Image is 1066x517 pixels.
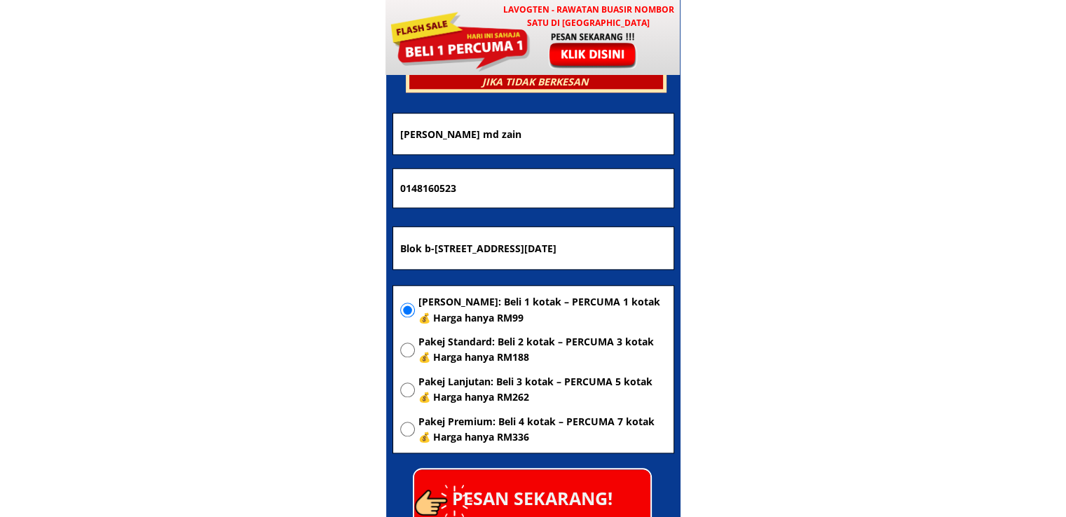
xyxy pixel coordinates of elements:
[397,227,670,269] input: Alamat
[397,169,670,208] input: Nombor Telefon Bimbit
[418,374,667,406] span: Pakej Lanjutan: Beli 3 kotak – PERCUMA 5 kotak 💰 Harga hanya RM262
[496,3,681,29] h3: LAVOGTEN - Rawatan Buasir Nombor Satu di [GEOGRAPHIC_DATA]
[418,414,667,446] span: Pakej Premium: Beli 4 kotak – PERCUMA 7 kotak 💰 Harga hanya RM336
[397,113,670,153] input: Nama penuh
[418,334,667,366] span: Pakej Standard: Beli 2 kotak – PERCUMA 3 kotak 💰 Harga hanya RM188
[418,294,667,326] span: [PERSON_NAME]: Beli 1 kotak – PERCUMA 1 kotak 💰 Harga hanya RM99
